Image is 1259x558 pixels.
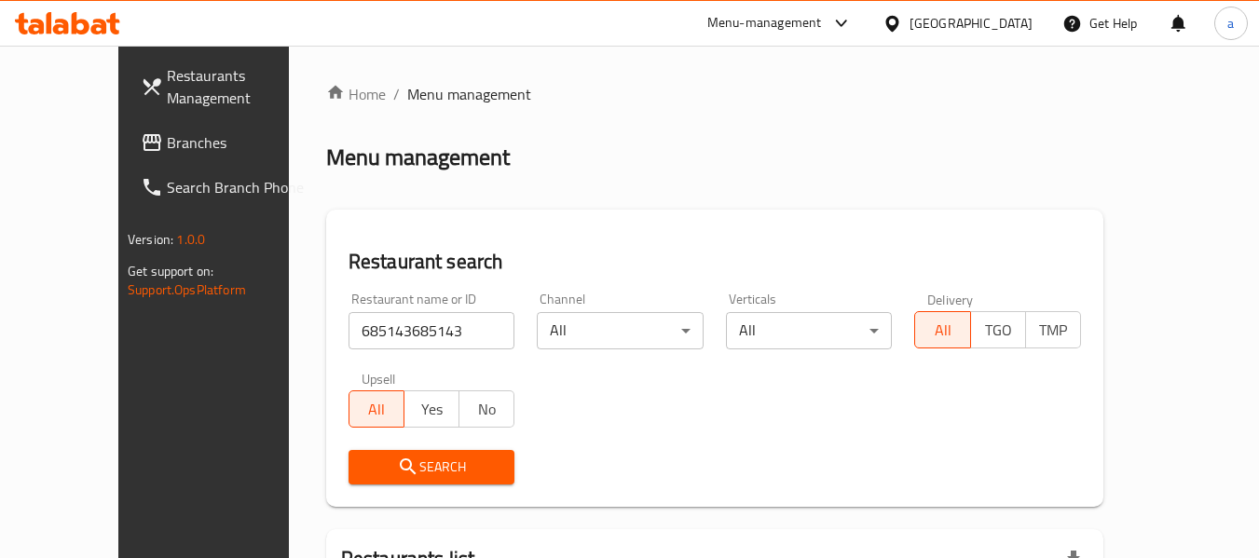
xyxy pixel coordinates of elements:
span: All [357,396,397,423]
input: Search for restaurant name or ID.. [349,312,515,349]
div: Menu-management [707,12,822,34]
nav: breadcrumb [326,83,1103,105]
button: TGO [970,311,1026,348]
button: All [914,311,970,348]
span: TMP [1033,317,1074,344]
button: TMP [1025,311,1081,348]
span: All [923,317,963,344]
button: All [349,390,404,428]
button: Search [349,450,515,484]
span: 1.0.0 [176,227,205,252]
span: a [1227,13,1234,34]
span: Search [363,456,500,479]
span: Yes [412,396,452,423]
div: All [726,312,893,349]
div: [GEOGRAPHIC_DATA] [910,13,1033,34]
button: Yes [404,390,459,428]
span: Restaurants Management [167,64,314,109]
span: No [467,396,507,423]
a: Support.OpsPlatform [128,278,246,302]
h2: Menu management [326,143,510,172]
span: Branches [167,131,314,154]
span: Menu management [407,83,531,105]
a: Restaurants Management [126,53,329,120]
a: Branches [126,120,329,165]
label: Delivery [927,293,974,306]
a: Search Branch Phone [126,165,329,210]
span: Get support on: [128,259,213,283]
label: Upsell [362,372,396,385]
span: Version: [128,227,173,252]
h2: Restaurant search [349,248,1081,276]
li: / [393,83,400,105]
button: No [458,390,514,428]
span: TGO [978,317,1019,344]
div: All [537,312,704,349]
span: Search Branch Phone [167,176,314,198]
a: Home [326,83,386,105]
